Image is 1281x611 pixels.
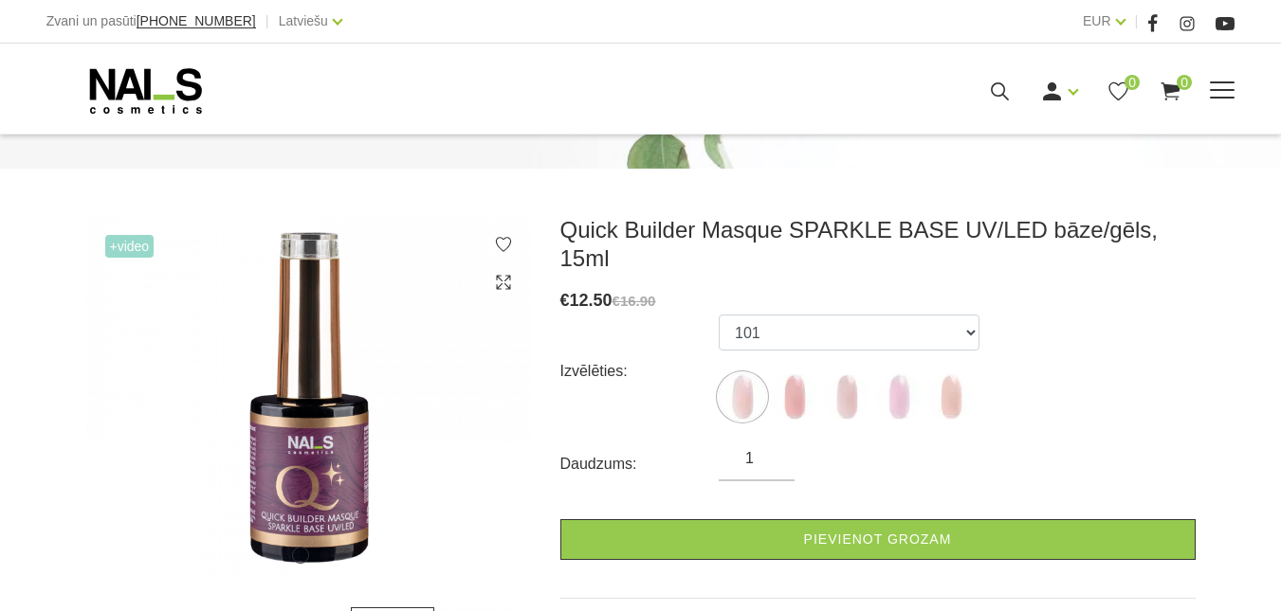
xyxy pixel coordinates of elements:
img: ... [719,373,766,421]
h3: Quick Builder Masque SPARKLE BASE UV/LED bāze/gēls, 15ml [560,216,1196,273]
div: Izvēlēties: [560,356,720,386]
span: | [1135,9,1139,33]
span: +Video [105,235,155,258]
span: [PHONE_NUMBER] [137,13,256,28]
div: Zvani un pasūti [46,9,256,33]
span: 12.50 [570,291,613,310]
a: EUR [1083,9,1111,32]
a: [PHONE_NUMBER] [137,14,256,28]
span: 0 [1177,75,1192,90]
span: 0 [1125,75,1140,90]
img: ... [771,373,818,421]
div: Daudzums: [560,449,720,479]
button: 1 of 2 [292,547,309,564]
a: Pievienot grozam [560,519,1196,560]
span: | [265,9,269,33]
img: ... [823,373,870,421]
button: 2 of 2 [320,550,329,560]
a: 0 [1107,80,1130,103]
img: ... [875,373,923,421]
img: ... [927,373,975,421]
a: Latviešu [279,9,328,32]
s: €16.90 [613,293,656,309]
a: 0 [1159,80,1182,103]
span: € [560,291,570,310]
img: ... [86,216,532,579]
